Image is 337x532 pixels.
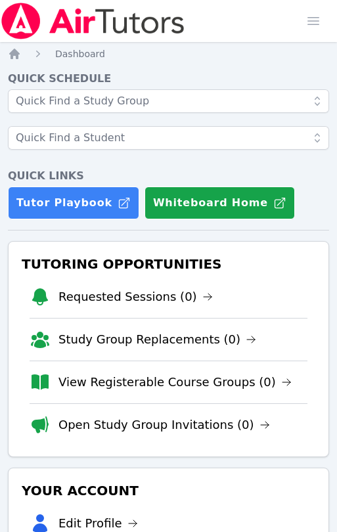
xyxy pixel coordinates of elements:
h3: Your Account [19,479,318,502]
a: View Registerable Course Groups (0) [58,373,292,391]
h3: Tutoring Opportunities [19,252,318,276]
a: Requested Sessions (0) [58,288,213,306]
a: Open Study Group Invitations (0) [58,416,270,434]
a: Study Group Replacements (0) [58,330,256,349]
h4: Quick Schedule [8,71,329,87]
h4: Quick Links [8,168,329,184]
input: Quick Find a Student [8,126,329,150]
a: Tutor Playbook [8,187,139,219]
a: Dashboard [55,47,105,60]
nav: Breadcrumb [8,47,329,60]
button: Whiteboard Home [145,187,295,219]
input: Quick Find a Study Group [8,89,329,113]
span: Dashboard [55,49,105,59]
